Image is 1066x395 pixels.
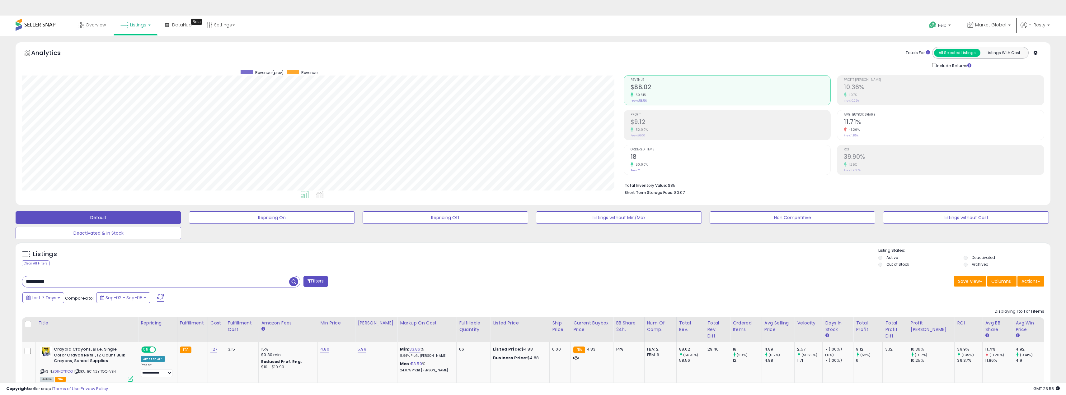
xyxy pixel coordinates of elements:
[825,358,853,363] div: 7 (100%)
[552,320,568,333] div: Ship Price
[797,358,822,363] div: 1.71
[1029,22,1045,28] span: Hi Resty
[493,347,545,352] div: $4.88
[985,320,1010,333] div: Avg BB Share
[303,276,328,287] button: Filters
[631,99,647,103] small: Prev: $58.56
[631,134,645,137] small: Prev: $6.00
[844,113,1044,117] span: Avg. Buybox Share
[53,386,80,392] a: Terms of Use
[962,16,1015,36] a: Market Global
[825,333,829,338] small: Days In Stock.
[844,78,1044,82] span: Profit [PERSON_NAME]
[924,16,957,36] a: Help
[180,320,205,326] div: Fulfillment
[261,359,302,364] b: Reduced Prof. Rng.
[934,49,980,57] button: All Selected Listings
[631,168,640,172] small: Prev: 12
[847,93,857,97] small: 1.07%
[927,62,979,69] div: Include Returns
[825,320,851,333] div: Days In Stock
[972,262,989,267] label: Archived
[797,347,822,352] div: 2.57
[81,386,108,392] a: Privacy Policy
[764,358,794,363] div: 4.88
[957,320,980,326] div: ROI
[915,352,927,357] small: (1.07%)
[397,317,457,342] th: The percentage added to the cost of goods (COGS) that forms the calculator for Min & Max prices.
[16,227,181,239] button: Deactivated & In Stock
[400,354,452,358] p: 8.96% Profit [PERSON_NAME]
[210,346,218,352] a: 1.27
[31,48,73,59] h5: Analytics
[172,22,192,28] span: DataHub
[991,278,1011,284] span: Columns
[155,347,165,352] span: OFF
[797,320,820,326] div: Velocity
[886,255,898,260] label: Active
[400,347,452,358] div: %
[40,377,54,382] span: All listings currently available for purchase on Amazon
[886,262,909,267] label: Out of Stock
[96,292,150,303] button: Sep-02 - Sep-08
[987,276,1017,287] button: Columns
[764,320,792,333] div: Avg Selling Price
[210,320,223,326] div: Cost
[32,295,56,301] span: Last 7 Days
[161,16,196,34] a: DataHub
[679,347,705,352] div: 88.02
[74,369,116,374] span: | SKU: B01N2Y1TQQ-VEN
[957,347,982,352] div: 39.9%
[1016,347,1044,352] div: 4.92
[493,355,545,361] div: $4.88
[1033,386,1060,392] span: 2025-09-16 23:58 GMT
[54,347,129,365] b: Crayola Crayons, Blue, Single Color Crayon Refill, 12 Count Bulk Crayons, School Supplies
[844,134,858,137] small: Prev: 11.86%
[180,347,191,353] small: FBA
[40,347,52,357] img: 41DTpS396tL._SL40_.jpg
[631,148,831,151] span: Ordered Items
[631,153,831,162] h2: 18
[616,320,641,333] div: BB Share 24h.
[1016,320,1041,333] div: Avg Win Price
[22,292,64,303] button: Last 7 Days
[40,347,133,381] div: ASIN:
[679,358,705,363] div: 58.56
[929,21,937,29] i: Get Help
[679,320,702,333] div: Total Rev.
[710,211,875,224] button: Non Competitive
[1016,333,1019,338] small: Avg Win Price.
[1017,276,1044,287] button: Actions
[995,309,1044,315] div: Displaying 1 to 1 of 1 items
[261,320,315,326] div: Amazon Fees
[733,358,762,363] div: 12
[261,365,313,370] div: $10 - $10.90
[844,153,1044,162] h2: 39.90%
[957,358,982,363] div: 39.37%
[363,211,528,224] button: Repricing Off
[938,23,946,28] span: Help
[844,118,1044,127] h2: 11.71%
[552,347,566,352] div: 0.00
[631,84,831,92] h2: $88.02
[616,347,639,352] div: 14%
[6,386,108,392] div: seller snap | |
[141,363,172,377] div: Preset:
[320,346,329,352] a: 4.80
[536,211,702,224] button: Listings without Min/Max
[301,70,317,75] span: Revenue
[400,361,452,373] div: %
[400,320,454,326] div: Markup on Cost
[625,183,667,188] b: Total Inventory Value:
[493,355,527,361] b: Business Price:
[16,211,181,224] button: Default
[631,118,831,127] h2: $9.12
[22,260,49,266] div: Clear All Filters
[707,320,728,339] div: Total Rev. Diff.
[53,369,73,374] a: B01N2Y1TQQ
[883,211,1049,224] button: Listings without Cost
[459,347,486,352] div: 66
[847,162,857,167] small: 1.35%
[764,347,794,352] div: 4.89
[844,168,861,172] small: Prev: 39.37%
